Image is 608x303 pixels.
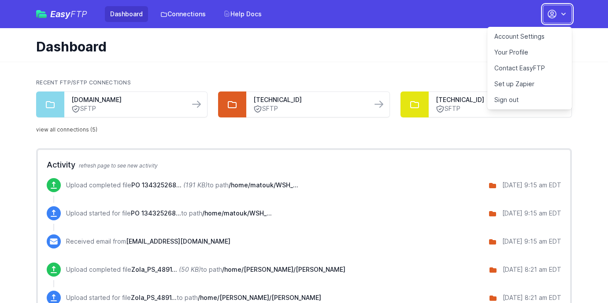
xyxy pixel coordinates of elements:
[503,293,561,302] div: [DATE] 8:21 am EDT
[436,95,547,104] a: [TECHNICAL_ID]
[487,92,572,108] a: Sign out
[66,209,272,218] p: Upload started for file to path
[126,237,230,245] span: [EMAIL_ADDRESS][DOMAIN_NAME]
[222,266,345,273] span: /home/matouk/Zola
[71,104,182,113] a: SFTP
[487,76,572,92] a: Set up Zapier
[155,6,211,22] a: Connections
[36,126,97,133] a: view all connections (5)
[436,104,547,113] a: SFTP
[183,181,208,189] i: (191 KB)
[131,294,177,301] span: Zola_PS_48914007.pdf
[131,181,182,189] span: PO 134325268.pdf
[66,265,345,274] p: Upload completed file to path
[50,10,87,18] span: Easy
[487,29,572,44] a: Account Settings
[253,95,364,104] a: [TECHNICAL_ID]
[502,209,561,218] div: [DATE] 9:15 am EDT
[218,6,267,22] a: Help Docs
[487,44,572,60] a: Your Profile
[502,237,561,246] div: [DATE] 9:15 am EDT
[47,159,561,171] h2: Activity
[79,162,158,169] span: refresh page to see new activity
[253,104,364,113] a: SFTP
[502,181,561,190] div: [DATE] 9:15 am EDT
[198,294,321,301] span: /home/matouk/Zola
[66,181,298,190] p: Upload completed file to path
[36,39,565,55] h1: Dashboard
[487,60,572,76] a: Contact EasyFTP
[503,265,561,274] div: [DATE] 8:21 am EDT
[70,9,87,19] span: FTP
[66,293,321,302] p: Upload started for file to path
[36,10,87,18] a: EasyFTP
[36,10,47,18] img: easyftp_logo.png
[36,79,572,86] h2: Recent FTP/SFTP Connections
[179,266,201,273] i: (50 KB)
[71,95,182,104] a: [DOMAIN_NAME]
[66,237,230,246] p: Received email from
[131,209,181,217] span: PO 134325268.pdf
[131,266,177,273] span: Zola_PS_48914007.pdf
[202,209,272,217] span: /home/matouk/WSH_Slips
[229,181,298,189] span: /home/matouk/WSH_Slips
[105,6,148,22] a: Dashboard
